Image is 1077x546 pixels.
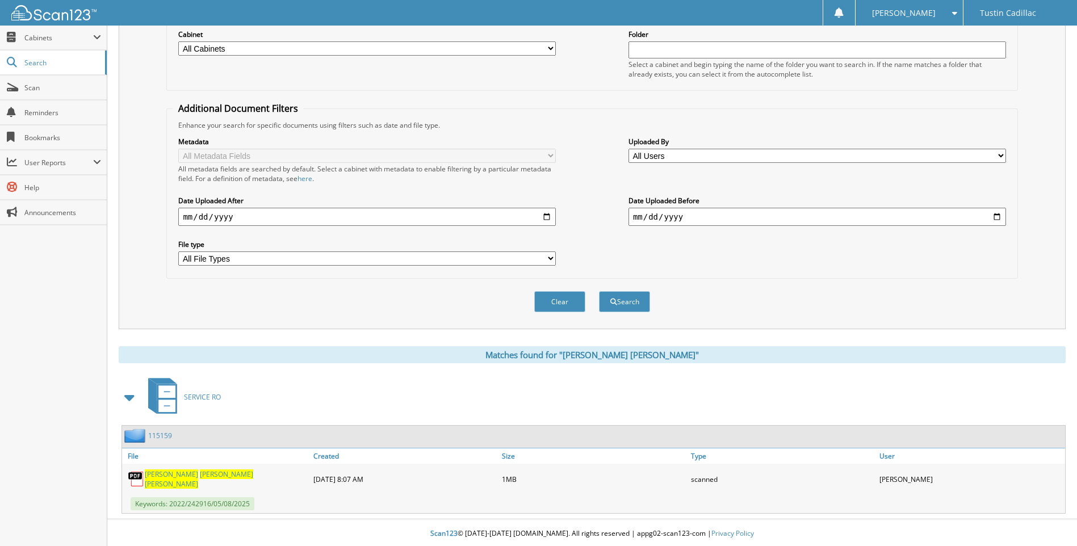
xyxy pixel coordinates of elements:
[131,497,254,510] span: Keywords: 2022/242916/05/08/2025
[24,83,101,93] span: Scan
[628,196,1006,205] label: Date Uploaded Before
[178,30,556,39] label: Cabinet
[628,208,1006,226] input: end
[124,429,148,443] img: folder2.png
[24,158,93,167] span: User Reports
[141,375,221,419] a: SERVICE RO
[430,528,458,538] span: Scan123
[173,102,304,115] legend: Additional Document Filters
[178,164,556,183] div: All metadata fields are searched by default. Select a cabinet with metadata to enable filtering b...
[178,240,556,249] label: File type
[128,471,145,488] img: PDF.png
[24,33,93,43] span: Cabinets
[173,120,1011,130] div: Enhance your search for specific documents using filters such as date and file type.
[311,448,499,464] a: Created
[178,137,556,146] label: Metadata
[11,5,97,20] img: scan123-logo-white.svg
[872,10,936,16] span: [PERSON_NAME]
[184,392,221,402] span: SERVICE RO
[122,448,311,464] a: File
[628,137,1006,146] label: Uploaded By
[178,196,556,205] label: Date Uploaded After
[499,448,688,464] a: Size
[628,60,1006,79] div: Select a cabinet and begin typing the name of the folder you want to search in. If the name match...
[24,58,99,68] span: Search
[711,528,754,538] a: Privacy Policy
[24,208,101,217] span: Announcements
[628,30,1006,39] label: Folder
[599,291,650,312] button: Search
[148,431,172,440] a: 115159
[200,469,253,479] span: [PERSON_NAME]
[311,467,499,492] div: [DATE] 8:07 AM
[24,183,101,192] span: Help
[499,467,688,492] div: 1MB
[178,208,556,226] input: start
[877,448,1065,464] a: User
[119,346,1066,363] div: Matches found for "[PERSON_NAME] [PERSON_NAME]"
[1020,492,1077,546] iframe: Chat Widget
[145,469,198,479] span: [PERSON_NAME]
[145,479,198,489] span: [PERSON_NAME]
[297,174,312,183] a: here
[145,469,308,489] a: [PERSON_NAME] [PERSON_NAME] [PERSON_NAME]
[688,467,877,492] div: scanned
[877,467,1065,492] div: [PERSON_NAME]
[688,448,877,464] a: Type
[24,133,101,142] span: Bookmarks
[980,10,1036,16] span: Tustin Cadillac
[24,108,101,117] span: Reminders
[534,291,585,312] button: Clear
